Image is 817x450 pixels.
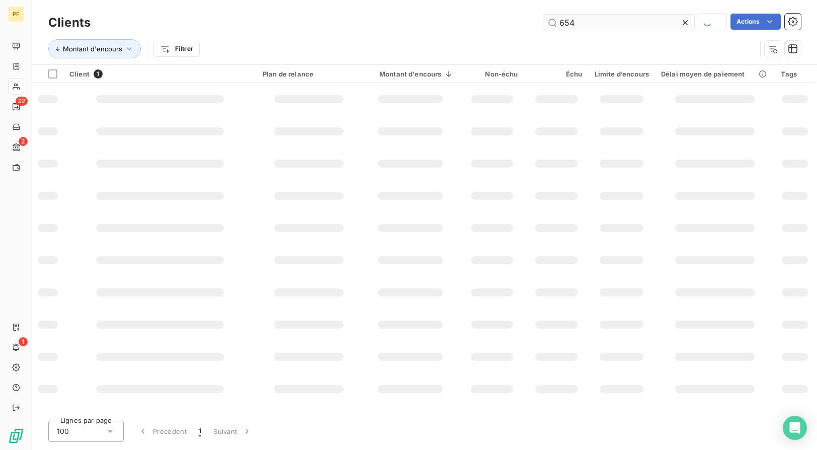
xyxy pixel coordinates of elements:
span: Montant d'encours [63,45,122,53]
div: Non-échu [466,70,518,78]
div: Échu [530,70,583,78]
div: Plan de relance [263,70,355,78]
span: 1 [94,69,103,79]
div: PF [8,6,24,22]
span: 100 [57,426,69,436]
div: Montant d'encours [367,70,454,78]
button: Suivant [207,421,258,442]
div: Open Intercom Messenger [783,416,807,440]
span: Client [69,70,90,78]
h3: Clients [48,14,91,32]
span: 22 [16,97,28,106]
button: 1 [193,421,207,442]
button: Précédent [132,421,193,442]
span: 1 [199,426,201,436]
button: Filtrer [153,41,200,57]
span: 1 [19,337,28,346]
span: 2 [19,137,28,146]
button: Montant d'encours [48,39,141,58]
div: Délai moyen de paiement [661,70,769,78]
input: Rechercher [543,15,694,31]
button: Actions [730,14,781,30]
div: Tags [781,70,809,78]
img: Logo LeanPay [8,428,24,444]
div: Limite d’encours [595,70,649,78]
